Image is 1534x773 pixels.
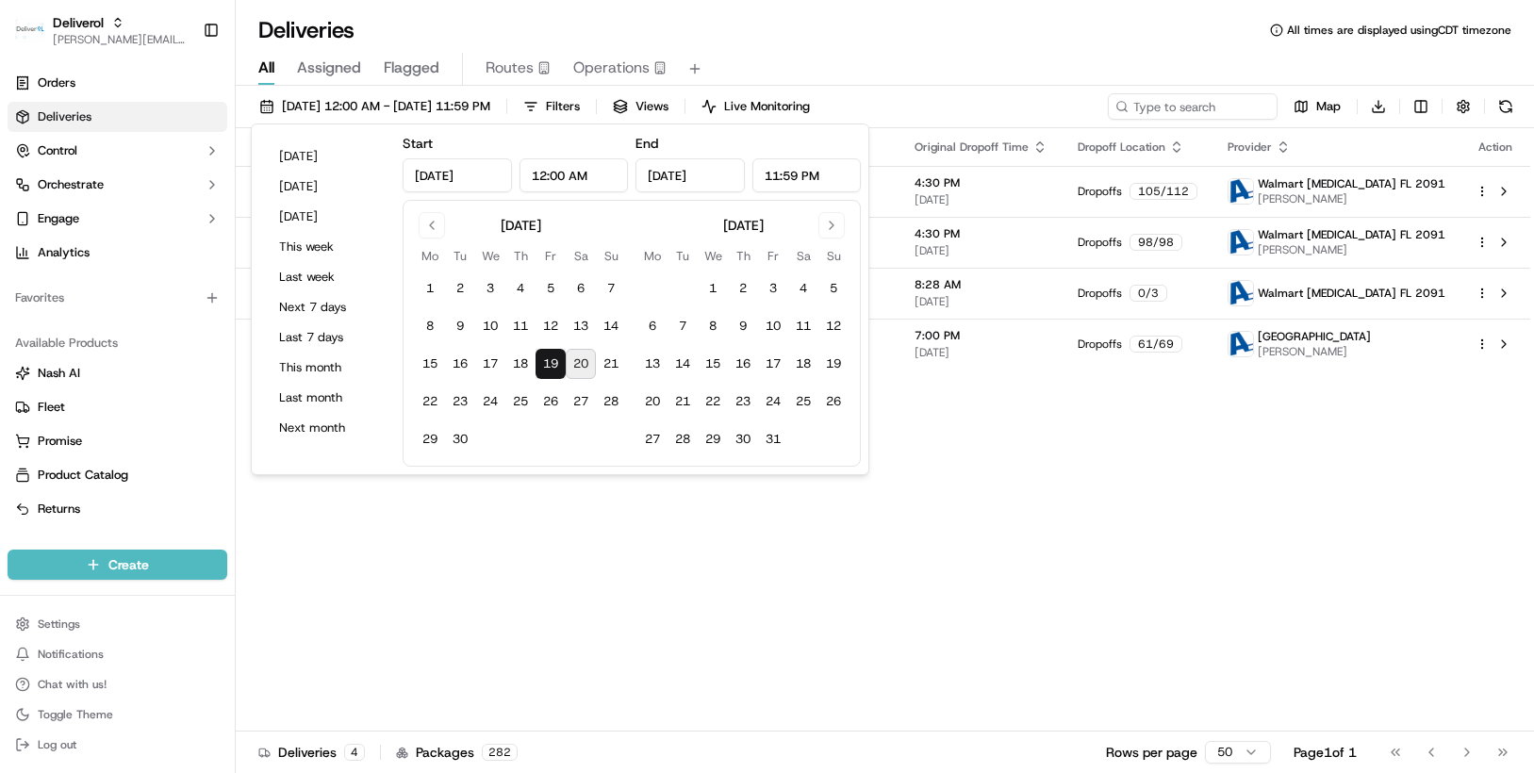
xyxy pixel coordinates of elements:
button: 26 [818,386,849,417]
label: Start [403,135,433,152]
span: [DATE] [915,243,1047,258]
a: Analytics [8,238,227,268]
div: Deliveries [258,743,365,762]
img: ActionCourier.png [1229,179,1253,204]
button: Fleet [8,392,227,422]
span: Live Monitoring [724,98,810,115]
span: Map [1316,98,1341,115]
span: Returns [38,501,80,518]
img: Charles Folsom [19,325,49,355]
span: [PERSON_NAME] [58,292,153,307]
button: Product Catalog [8,460,227,490]
input: Type to search [1108,93,1278,120]
button: 18 [788,349,818,379]
button: 13 [566,311,596,341]
div: We're available if you need us! [85,199,259,214]
div: Past conversations [19,245,126,260]
a: Returns [15,501,220,518]
p: Rows per page [1106,743,1197,762]
span: Dropoffs [1078,235,1122,250]
th: Friday [536,246,566,266]
th: Monday [415,246,445,266]
button: 12 [536,311,566,341]
button: 22 [698,386,728,417]
button: 7 [596,273,626,304]
th: Monday [637,246,668,266]
img: 1736555255976-a54dd68f-1ca7-489b-9aae-adbdc363a1c4 [19,180,53,214]
span: Dropoffs [1078,286,1122,301]
h1: Deliveries [258,15,355,45]
span: Notifications [38,647,104,662]
button: 29 [698,424,728,454]
th: Wednesday [698,246,728,266]
span: Routes [486,57,534,79]
button: 6 [637,311,668,341]
button: 1 [698,273,728,304]
button: 30 [445,424,475,454]
span: Knowledge Base [38,421,144,440]
button: Returns [8,494,227,524]
button: 5 [536,273,566,304]
span: [DATE] [915,294,1047,309]
span: Walmart [MEDICAL_DATA] FL 2091 [1258,227,1445,242]
button: This month [271,354,384,381]
a: Powered byPylon [133,467,228,482]
span: Assigned [297,57,361,79]
th: Wednesday [475,246,505,266]
button: DeliverolDeliverol[PERSON_NAME][EMAIL_ADDRESS][PERSON_NAME][DOMAIN_NAME] [8,8,195,53]
button: Go to previous month [419,212,445,238]
div: 98 / 98 [1130,234,1182,251]
span: API Documentation [178,421,303,440]
button: 15 [698,349,728,379]
button: 12 [818,311,849,341]
button: Chat with us! [8,671,227,698]
button: [DATE] 12:00 AM - [DATE] 11:59 PM [251,93,499,120]
th: Friday [758,246,788,266]
input: Date [403,158,512,192]
th: Thursday [728,246,758,266]
img: ActionCourier.png [1229,230,1253,255]
th: Sunday [596,246,626,266]
img: Nash [19,19,57,57]
span: Product Catalog [38,467,128,484]
span: Control [38,142,77,159]
button: 21 [668,386,698,417]
button: 25 [505,386,536,417]
button: Toggle Theme [8,701,227,728]
span: [PERSON_NAME] [58,343,153,358]
div: 💻 [159,423,174,438]
span: Create [108,555,149,574]
span: Nash AI [38,365,80,382]
button: 22 [415,386,445,417]
span: [PERSON_NAME] [1258,344,1371,359]
div: [DATE] [501,216,541,235]
button: [PERSON_NAME][EMAIL_ADDRESS][PERSON_NAME][DOMAIN_NAME] [53,32,188,47]
button: 18 [505,349,536,379]
a: 📗Knowledge Base [11,414,152,448]
img: Chris Sexton [19,274,49,304]
input: Time [520,158,629,192]
button: Refresh [1493,93,1519,120]
div: Page 1 of 1 [1294,743,1357,762]
th: Tuesday [445,246,475,266]
button: 31 [758,424,788,454]
button: 8 [698,311,728,341]
span: Filters [546,98,580,115]
div: Start new chat [85,180,309,199]
button: [DATE] [271,173,384,200]
span: Pylon [188,468,228,482]
span: Views [635,98,668,115]
span: Walmart [MEDICAL_DATA] FL 2091 [1258,176,1445,191]
button: Promise [8,426,227,456]
button: Next 7 days [271,294,384,321]
button: Nash AI [8,358,227,388]
span: [PERSON_NAME] [1258,191,1445,206]
span: Log out [38,737,76,752]
button: 21 [596,349,626,379]
button: 10 [758,311,788,341]
th: Saturday [566,246,596,266]
div: Available Products [8,328,227,358]
span: [PERSON_NAME] [1258,242,1445,257]
button: Last month [271,385,384,411]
